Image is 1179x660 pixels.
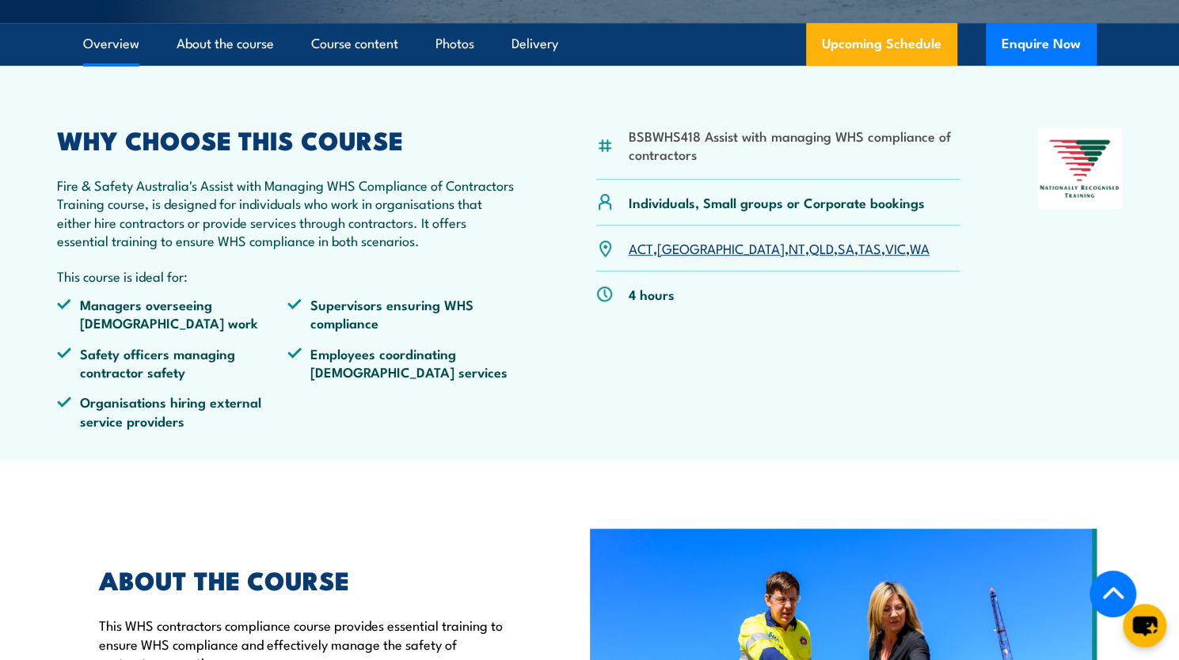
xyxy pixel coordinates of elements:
a: About the course [177,23,274,65]
a: WA [910,238,930,257]
li: Safety officers managing contractor safety [57,344,288,381]
a: Delivery [512,23,558,65]
h2: ABOUT THE COURSE [99,568,517,590]
a: QLD [809,238,834,257]
img: Nationally Recognised Training logo. [1037,128,1123,209]
li: Managers overseeing [DEMOGRAPHIC_DATA] work [57,295,288,332]
button: Enquire Now [986,23,1097,66]
p: Fire & Safety Australia's Assist with Managing WHS Compliance of Contractors Training course, is ... [57,176,519,250]
a: Photos [435,23,474,65]
a: SA [838,238,854,257]
p: , , , , , , , [629,239,930,257]
a: VIC [885,238,906,257]
p: 4 hours [629,285,675,303]
p: Individuals, Small groups or Corporate bookings [629,193,925,211]
a: Overview [83,23,139,65]
li: BSBWHS418 Assist with managing WHS compliance of contractors [629,127,960,164]
a: [GEOGRAPHIC_DATA] [657,238,785,257]
a: Course content [311,23,398,65]
a: Upcoming Schedule [806,23,957,66]
a: ACT [629,238,653,257]
button: chat-button [1123,604,1166,647]
li: Employees coordinating [DEMOGRAPHIC_DATA] services [287,344,519,381]
li: Supervisors ensuring WHS compliance [287,295,519,332]
li: Organisations hiring external service providers [57,393,288,430]
a: TAS [858,238,881,257]
h2: WHY CHOOSE THIS COURSE [57,128,519,150]
a: NT [789,238,805,257]
p: This course is ideal for: [57,267,519,285]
